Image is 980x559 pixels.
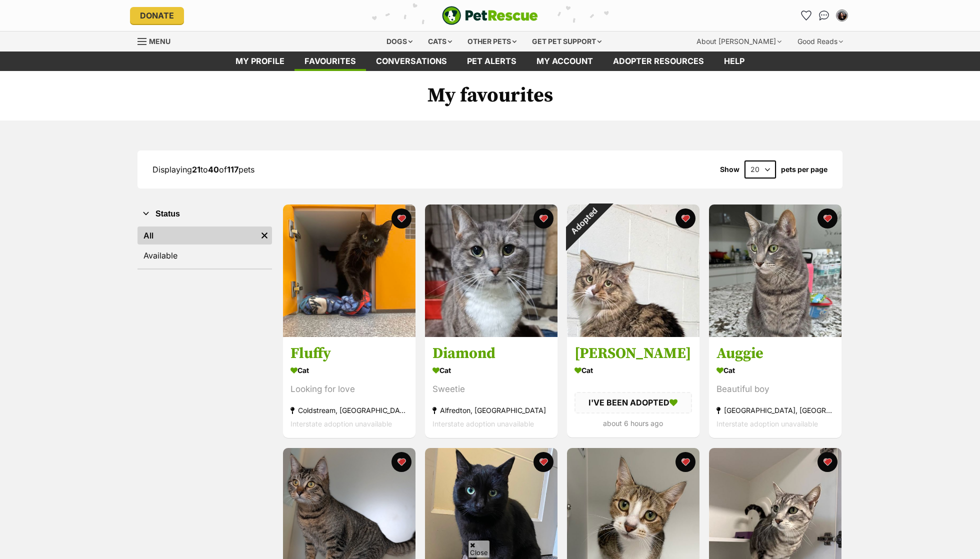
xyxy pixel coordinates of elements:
a: Favourites [798,7,814,23]
a: [PERSON_NAME] Cat I'VE BEEN ADOPTED about 6 hours ago favourite [567,337,699,437]
a: My account [526,51,603,71]
strong: 40 [208,164,219,174]
a: Donate [130,7,184,24]
button: favourite [817,208,837,228]
a: Available [137,246,272,264]
button: favourite [817,452,837,472]
div: Cat [574,363,692,378]
h3: Auggie [716,344,834,363]
strong: 117 [227,164,238,174]
div: Sweetie [432,383,550,396]
span: Menu [149,37,170,45]
a: Pet alerts [457,51,526,71]
a: Favourites [294,51,366,71]
a: Fluffy Cat Looking for love Coldstream, [GEOGRAPHIC_DATA] Interstate adoption unavailable favourite [283,337,415,438]
div: Cat [432,363,550,378]
img: Al Pacino [567,204,699,337]
div: Beautiful boy [716,383,834,396]
span: Close [468,540,490,557]
button: favourite [391,452,411,472]
a: Help [714,51,754,71]
div: [GEOGRAPHIC_DATA], [GEOGRAPHIC_DATA] [716,404,834,417]
div: Coldstream, [GEOGRAPHIC_DATA] [290,404,408,417]
img: Fluffy [283,204,415,337]
h3: [PERSON_NAME] [574,344,692,363]
a: Menu [137,31,177,49]
strong: 21 [192,164,200,174]
a: My profile [225,51,294,71]
div: Dogs [379,31,419,51]
h3: Diamond [432,344,550,363]
span: Show [720,165,739,173]
img: Auggie [709,204,841,337]
button: favourite [675,208,695,228]
a: Adopted [567,329,699,339]
a: Adopter resources [603,51,714,71]
img: logo-e224e6f780fb5917bec1dbf3a21bbac754714ae5b6737aabdf751b685950b380.svg [442,6,538,25]
div: Other pets [460,31,523,51]
button: favourite [533,452,553,472]
span: Interstate adoption unavailable [716,420,818,428]
div: Looking for love [290,383,408,396]
span: Interstate adoption unavailable [432,420,534,428]
h3: Fluffy [290,344,408,363]
div: Cat [716,363,834,378]
a: Auggie Cat Beautiful boy [GEOGRAPHIC_DATA], [GEOGRAPHIC_DATA] Interstate adoption unavailable fav... [709,337,841,438]
div: Adopted [554,191,613,251]
button: favourite [675,452,695,472]
div: Cats [421,31,459,51]
a: All [137,226,257,244]
div: about 6 hours ago [574,416,692,430]
button: favourite [391,208,411,228]
button: Status [137,207,272,220]
img: Diamond [425,204,557,337]
a: Conversations [816,7,832,23]
button: favourite [533,208,553,228]
div: I'VE BEEN ADOPTED [574,392,692,413]
ul: Account quick links [798,7,850,23]
span: Displaying to of pets [152,164,254,174]
label: pets per page [781,165,827,173]
img: Duong Do (Freya) profile pic [837,10,847,20]
a: conversations [366,51,457,71]
span: Interstate adoption unavailable [290,420,392,428]
div: Get pet support [525,31,608,51]
button: My account [834,7,850,23]
a: PetRescue [442,6,538,25]
div: Status [137,224,272,268]
a: Remove filter [257,226,272,244]
div: Good Reads [790,31,850,51]
div: About [PERSON_NAME] [689,31,788,51]
div: Alfredton, [GEOGRAPHIC_DATA] [432,404,550,417]
img: chat-41dd97257d64d25036548639549fe6c8038ab92f7586957e7f3b1b290dea8141.svg [819,10,829,20]
div: Cat [290,363,408,378]
a: Diamond Cat Sweetie Alfredton, [GEOGRAPHIC_DATA] Interstate adoption unavailable favourite [425,337,557,438]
